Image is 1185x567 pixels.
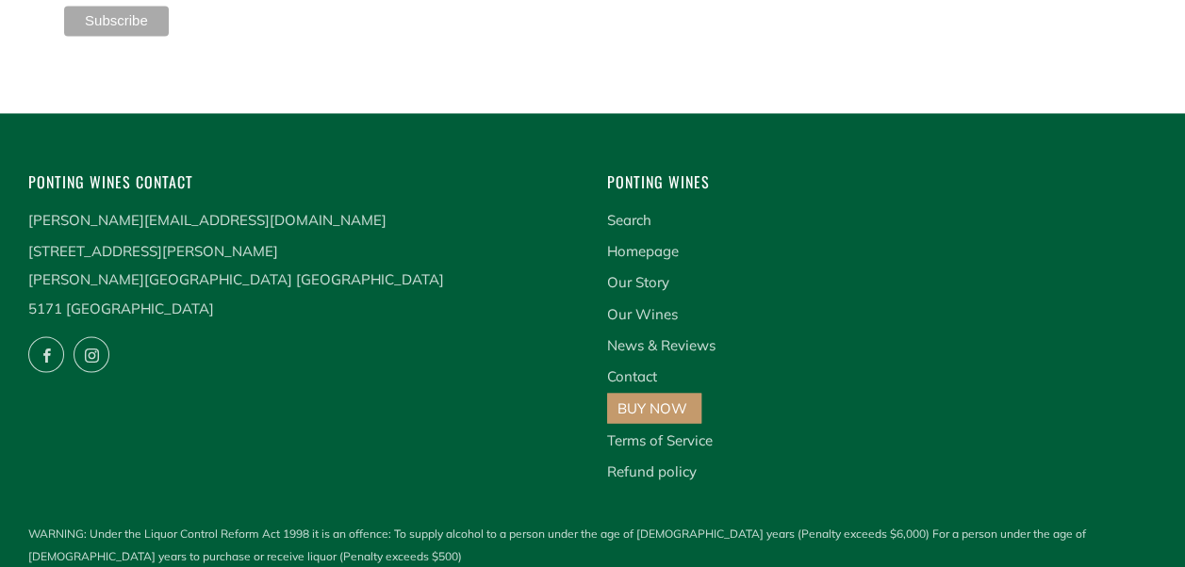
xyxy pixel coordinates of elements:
[64,6,169,36] input: Subscribe
[607,273,669,291] a: Our Story
[28,170,579,195] h4: Ponting Wines Contact
[607,211,651,229] a: Search
[607,242,679,260] a: Homepage
[617,398,687,416] a: BUY NOW
[607,462,697,479] a: Refund policy
[607,170,1158,195] h4: Ponting Wines
[28,211,387,229] a: [PERSON_NAME][EMAIL_ADDRESS][DOMAIN_NAME]
[607,430,713,448] a: Terms of Service
[607,366,657,384] a: Contact
[28,522,1157,567] span: WARNING: Under the Liquor Control Reform Act 1998 it is an offence: To supply alcohol to a person...
[607,304,678,322] a: Our Wines
[28,237,579,322] p: [STREET_ADDRESS][PERSON_NAME] [PERSON_NAME][GEOGRAPHIC_DATA] [GEOGRAPHIC_DATA] 5171 [GEOGRAPHIC_D...
[607,335,716,353] a: News & Reviews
